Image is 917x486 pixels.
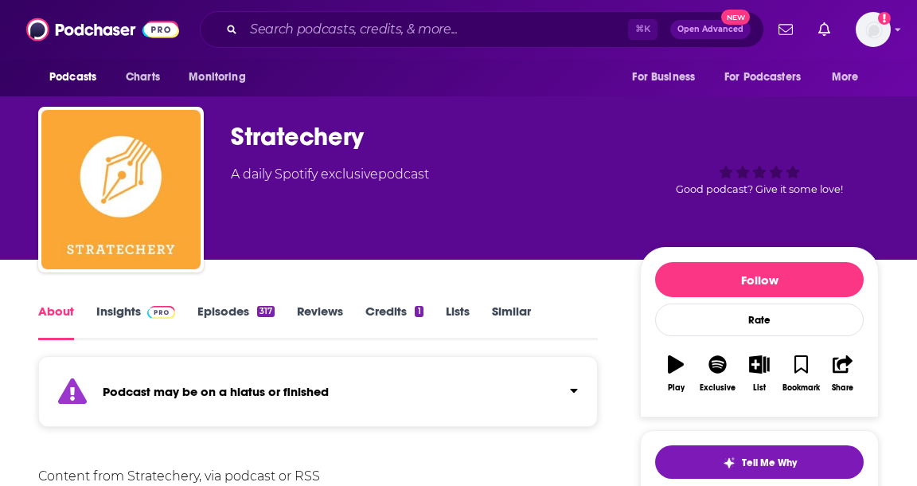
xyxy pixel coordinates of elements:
span: ⌘ K [628,19,658,40]
a: Charts [115,62,170,92]
div: Bookmark [782,383,820,393]
a: Credits1 [365,304,423,340]
a: Lists [446,304,470,340]
div: List [753,383,766,393]
span: Podcasts [49,66,96,88]
img: Podchaser Pro [147,306,175,319]
div: Search podcasts, credits, & more... [200,11,764,48]
img: Stratechery [41,110,201,269]
span: For Podcasters [724,66,801,88]
div: Share [832,383,853,393]
div: 1 [415,306,423,317]
div: Good podcast? Give it some love! [640,121,879,220]
div: A daily Spotify exclusive podcast [231,165,429,184]
a: Episodes317 [197,304,275,340]
button: Play [655,345,697,402]
button: Exclusive [697,345,738,402]
div: Rate [655,304,864,336]
button: open menu [714,62,824,92]
a: About [38,304,74,340]
strong: Podcast may be on a hiatus or finished [103,384,329,399]
span: Logged in as collectedstrategies [856,12,891,47]
img: tell me why sparkle [723,457,736,469]
span: Monitoring [189,66,245,88]
button: Open AdvancedNew [670,20,751,39]
img: Podchaser - Follow, Share and Rate Podcasts [26,14,179,45]
div: Play [668,383,685,393]
section: Click to expand status details [38,366,598,427]
div: Exclusive [700,383,736,393]
button: Show profile menu [856,12,891,47]
svg: Add a profile image [878,12,891,25]
button: open menu [38,62,117,92]
a: Similar [492,304,531,340]
span: Charts [126,66,160,88]
button: open menu [621,62,715,92]
a: Show notifications dropdown [772,16,799,43]
img: User Profile [856,12,891,47]
button: open menu [821,62,879,92]
button: List [739,345,780,402]
button: Bookmark [780,345,821,402]
button: Share [822,345,864,402]
span: More [832,66,859,88]
button: open menu [178,62,266,92]
a: Reviews [297,304,343,340]
input: Search podcasts, credits, & more... [244,17,628,42]
div: 317 [257,306,275,317]
span: For Business [632,66,695,88]
span: Tell Me Why [742,457,797,469]
button: tell me why sparkleTell Me Why [655,445,864,479]
span: Good podcast? Give it some love! [676,183,843,195]
a: InsightsPodchaser Pro [96,304,175,340]
button: Follow [655,262,864,297]
span: Open Advanced [677,25,743,33]
a: Show notifications dropdown [812,16,837,43]
span: New [721,10,750,25]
